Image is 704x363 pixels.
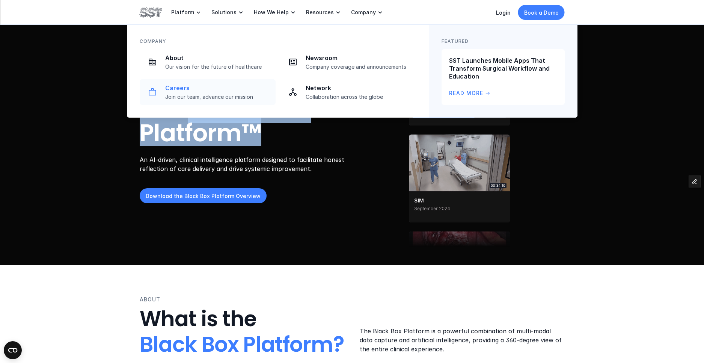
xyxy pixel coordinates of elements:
[442,38,469,45] p: FEATURED
[148,88,157,97] img: Briefcase icon
[306,9,334,16] p: Resources
[360,327,565,354] p: The Black Box Platform is a powerful combination of multi-modal data capture and artificial intel...
[4,341,22,359] button: Open CMP widget
[140,79,276,105] a: Briefcase iconCareersJoin our team, advance our mission
[254,9,289,16] p: How We Help
[288,57,297,67] img: Newspaper icon
[171,9,194,16] p: Platform
[165,84,271,92] p: Careers
[442,49,565,105] a: SST Launches Mobile Apps That Transform Surgical Workflow and EducationRead Morearrow_right_alt
[409,36,510,124] img: Surgical staff in operating room
[165,64,271,70] p: Our vision for the future of healthcare
[165,54,271,62] p: About
[409,230,510,318] img: Surgical instrument inside of patient
[140,189,267,204] a: Download the Black Box Platform Overview
[140,6,162,19] img: SST logo
[449,89,483,97] p: Read More
[306,84,412,92] p: Network
[306,64,412,70] p: Company coverage and announcements
[211,9,237,16] p: Solutions
[306,94,412,100] p: Collaboration across the globe
[351,9,376,16] p: Company
[496,9,511,16] a: Login
[689,176,700,187] button: Edit Framer Content
[280,49,416,75] a: Newspaper iconNewsroomCompany coverage and announcements
[140,94,350,147] h1: The Black Box Platform™
[146,192,261,200] p: Download the Black Box Platform Overview
[288,88,297,97] img: Network icon
[140,304,256,334] span: What is the
[140,49,276,75] a: Company iconAboutOur vision for the future of healthcare
[165,94,271,100] p: Join our team, advance our mission
[140,330,344,359] span: Black Box Platform?
[140,156,350,174] p: An AI-driven, clinical intelligence platform designed to facilitate honest reflection of care del...
[140,38,166,45] p: Company
[485,90,491,96] span: arrow_right_alt
[518,5,565,20] a: Book a Demo
[306,54,412,62] p: Newsroom
[409,133,510,221] img: Two people walking through a trauma bay
[148,57,157,67] img: Company icon
[449,57,557,80] p: SST Launches Mobile Apps That Transform Surgical Workflow and Education
[140,295,160,304] p: ABOUT
[280,79,416,105] a: Network iconNetworkCollaboration across the globe
[524,9,559,17] p: Book a Demo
